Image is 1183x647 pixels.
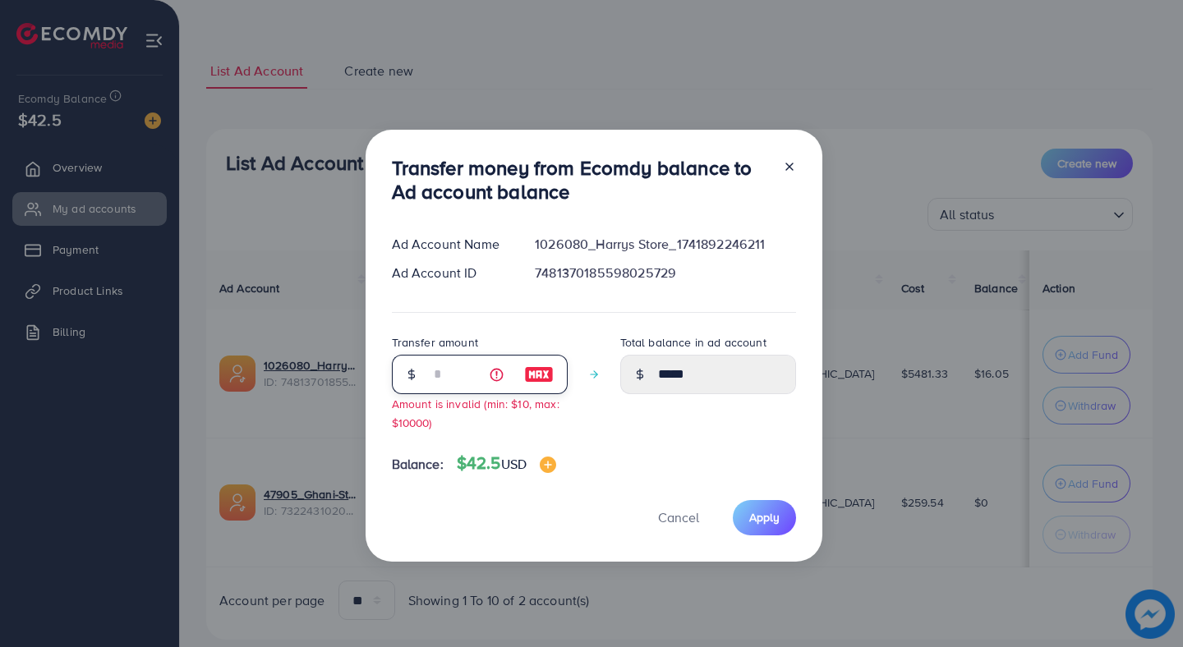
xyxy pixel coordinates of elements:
button: Cancel [638,500,720,535]
div: 7481370185598025729 [522,264,808,282]
div: 1026080_Harrys Store_1741892246211 [522,235,808,254]
div: Ad Account ID [379,264,522,282]
img: image [524,365,554,384]
label: Transfer amount [392,334,478,351]
div: Ad Account Name [379,235,522,254]
h4: $42.5 [457,453,556,474]
h3: Transfer money from Ecomdy balance to Ad account balance [392,156,770,204]
img: image [540,457,556,473]
span: Cancel [658,508,699,526]
span: Apply [749,509,780,525]
button: Apply [733,500,796,535]
small: Amount is invalid (min: $10, max: $10000) [392,396,559,430]
span: USD [501,455,527,473]
span: Balance: [392,455,444,474]
label: Total balance in ad account [620,334,766,351]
